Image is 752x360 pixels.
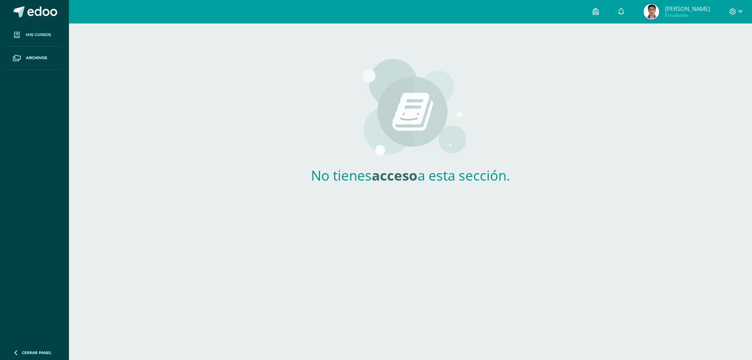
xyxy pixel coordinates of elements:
[372,166,418,185] strong: acceso
[26,32,51,38] span: Mis cursos
[355,58,466,160] img: courses_medium.png
[22,350,52,355] span: Cerrar panel
[6,24,63,47] a: Mis cursos
[644,4,659,20] img: ad77e3f9df94358eacc2c987ab8775bb.png
[26,55,47,61] span: Archivos
[295,166,526,185] h2: No tienes a esta sección.
[665,5,710,13] span: [PERSON_NAME]
[665,12,710,18] span: Estudiante
[6,47,63,70] a: Archivos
